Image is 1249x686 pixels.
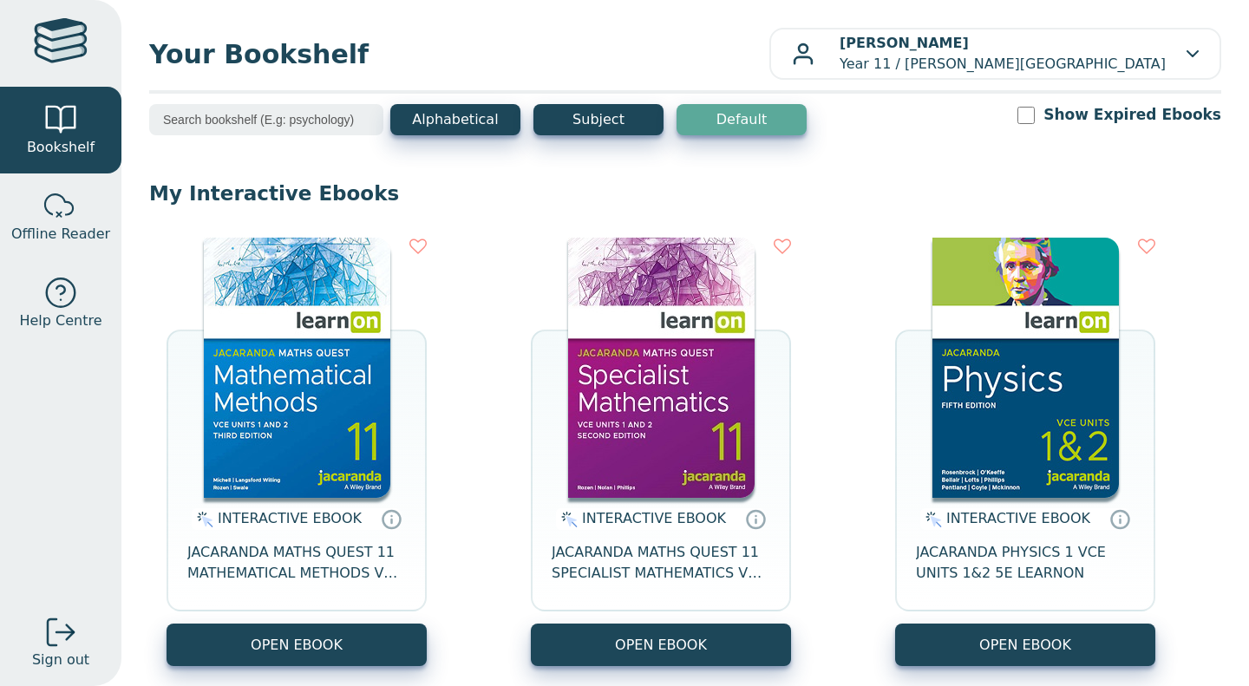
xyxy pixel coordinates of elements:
a: Interactive eBooks are accessed online via the publisher’s portal. They contain interactive resou... [745,508,766,529]
button: [PERSON_NAME]Year 11 / [PERSON_NAME][GEOGRAPHIC_DATA] [769,28,1221,80]
input: Search bookshelf (E.g: psychology) [149,104,383,135]
span: Offline Reader [11,224,110,245]
span: Sign out [32,650,89,670]
span: INTERACTIVE EBOOK [582,510,726,526]
span: JACARANDA MATHS QUEST 11 SPECIALIST MATHEMATICS VCE UNITS 1&2 2E LEARNON [552,542,770,584]
span: Help Centre [19,310,101,331]
span: JACARANDA PHYSICS 1 VCE UNITS 1&2 5E LEARNON [916,542,1135,584]
button: OPEN EBOOK [895,624,1155,666]
span: JACARANDA MATHS QUEST 11 MATHEMATICAL METHODS VCE UNITS 1&2 3E LEARNON [187,542,406,584]
span: Bookshelf [27,137,95,158]
a: Interactive eBooks are accessed online via the publisher’s portal. They contain interactive resou... [1109,508,1130,529]
img: 3d45537d-a581-493a-8efc-3c839325a1f6.jpg [204,238,390,498]
label: Show Expired Ebooks [1043,104,1221,126]
p: Year 11 / [PERSON_NAME][GEOGRAPHIC_DATA] [840,33,1166,75]
p: My Interactive Ebooks [149,180,1221,206]
img: interactive.svg [920,509,942,530]
button: Default [677,104,807,135]
span: Your Bookshelf [149,35,769,74]
img: c92f87e8-2470-48d9-be02-c193736cbea9.jpg [932,238,1119,498]
img: 170233e5-f281-423c-b57c-9b41fa3679ea.jpg [568,238,755,498]
button: OPEN EBOOK [167,624,427,666]
a: Interactive eBooks are accessed online via the publisher’s portal. They contain interactive resou... [381,508,402,529]
button: OPEN EBOOK [531,624,791,666]
b: [PERSON_NAME] [840,35,969,51]
span: INTERACTIVE EBOOK [946,510,1090,526]
span: INTERACTIVE EBOOK [218,510,362,526]
button: Alphabetical [390,104,520,135]
button: Subject [533,104,664,135]
img: interactive.svg [192,509,213,530]
img: interactive.svg [556,509,578,530]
